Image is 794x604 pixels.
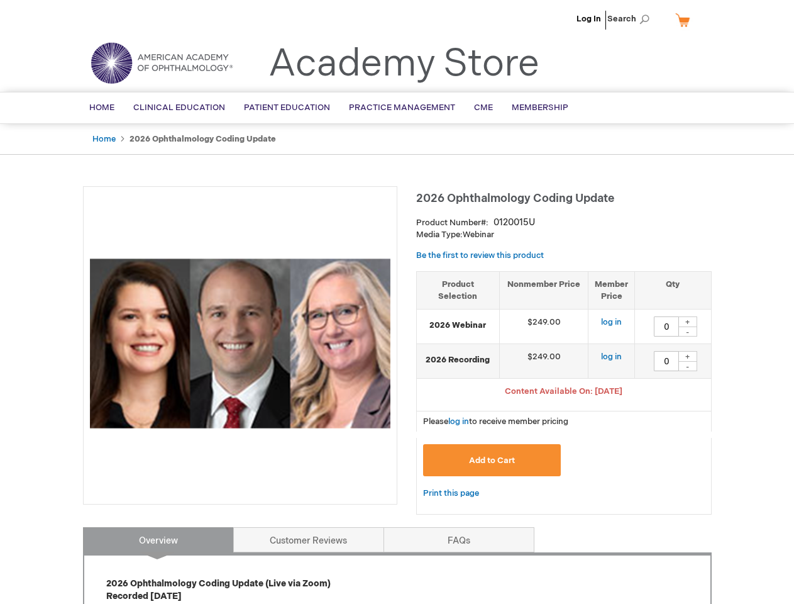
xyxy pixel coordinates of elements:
[635,271,711,309] th: Qty
[678,316,697,327] div: +
[588,271,635,309] th: Member Price
[83,527,234,552] a: Overview
[416,230,463,240] strong: Media Type:
[416,250,544,260] a: Be the first to review this product
[416,218,488,228] strong: Product Number
[500,271,588,309] th: Nonmember Price
[654,316,679,337] input: Qty
[416,192,614,205] span: 2026 Ophthalmology Coding Update
[423,417,568,427] span: Please to receive member pricing
[130,134,276,144] strong: 2026 Ophthalmology Coding Update
[268,42,539,87] a: Academy Store
[423,320,493,332] strong: 2026 Webinar
[678,361,697,371] div: -
[576,14,601,24] a: Log In
[417,271,500,309] th: Product Selection
[423,354,493,366] strong: 2026 Recording
[601,317,622,327] a: log in
[416,229,712,241] p: Webinar
[233,527,384,552] a: Customer Reviews
[607,6,655,31] span: Search
[92,134,116,144] a: Home
[423,444,561,476] button: Add to Cart
[89,103,114,113] span: Home
[469,456,515,466] span: Add to Cart
[505,386,622,396] span: Content Available On: [DATE]
[500,310,588,344] td: $249.00
[90,193,390,494] img: 2026 Ophthalmology Coding Update
[349,103,455,113] span: Practice Management
[500,344,588,379] td: $249.00
[448,417,469,427] a: log in
[678,327,697,337] div: -
[474,103,493,113] span: CME
[383,527,534,552] a: FAQs
[512,103,568,113] span: Membership
[601,352,622,362] a: log in
[244,103,330,113] span: Patient Education
[133,103,225,113] span: Clinical Education
[423,486,479,501] a: Print this page
[654,351,679,371] input: Qty
[493,216,535,229] div: 0120015U
[678,351,697,362] div: +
